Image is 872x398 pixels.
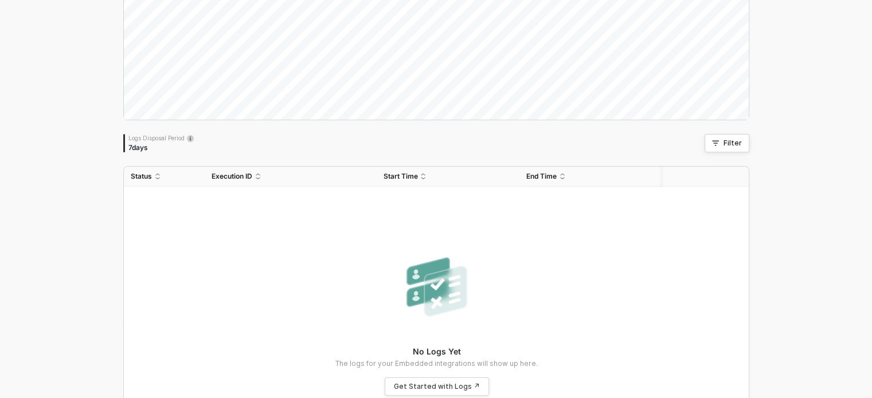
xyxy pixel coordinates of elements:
[131,172,152,181] span: Status
[128,134,194,142] div: Logs Disposal Period
[212,172,252,181] span: Execution ID
[335,359,538,368] p: The logs for your Embedded integrations will show up here.
[705,134,749,152] button: Filter
[526,172,557,181] span: End Time
[383,172,417,181] span: Start Time
[519,167,663,187] th: End Time
[128,143,194,152] div: 7 days
[413,346,461,357] p: No Logs Yet
[724,139,742,148] div: Filter
[385,377,489,396] a: Get Started with Logs ↗
[124,167,205,187] th: Status
[400,251,474,325] img: nologs
[394,382,480,391] div: Get Started with Logs ↗
[205,167,377,187] th: Execution ID
[376,167,519,187] th: Start Time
